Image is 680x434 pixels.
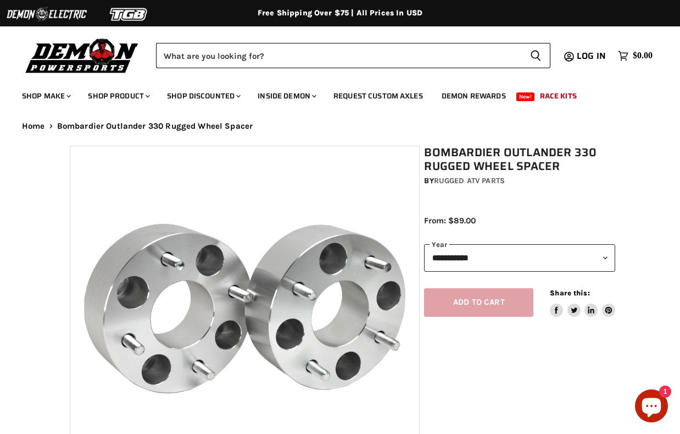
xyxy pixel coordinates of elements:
[57,122,253,131] span: Bombardier Outlander 330 Rugged Wheel Spacer
[433,85,514,107] a: Demon Rewards
[22,36,142,75] img: Demon Powersports
[612,48,658,64] a: $0.00
[325,85,431,107] a: Request Custom Axles
[22,122,45,131] a: Home
[5,4,88,25] img: Demon Electric Logo 2
[633,51,653,61] span: $0.00
[424,175,615,187] div: by
[550,288,615,317] aside: Share this:
[80,85,157,107] a: Shop Product
[532,85,585,107] a: Race Kits
[424,244,615,271] select: year
[577,49,606,63] span: Log in
[156,43,521,68] input: Search
[14,85,77,107] a: Shop Make
[249,85,323,107] a: Inside Demon
[156,43,550,68] form: Product
[434,176,505,185] a: Rugged ATV Parts
[521,43,550,68] button: Search
[424,216,476,226] span: From: $89.00
[572,51,612,61] a: Log in
[516,92,535,101] span: New!
[88,4,170,25] img: TGB Logo 2
[14,80,650,107] ul: Main menu
[550,289,589,297] span: Share this:
[632,389,671,425] inbox-online-store-chat: Shopify online store chat
[159,85,247,107] a: Shop Discounted
[424,146,615,173] h1: Bombardier Outlander 330 Rugged Wheel Spacer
